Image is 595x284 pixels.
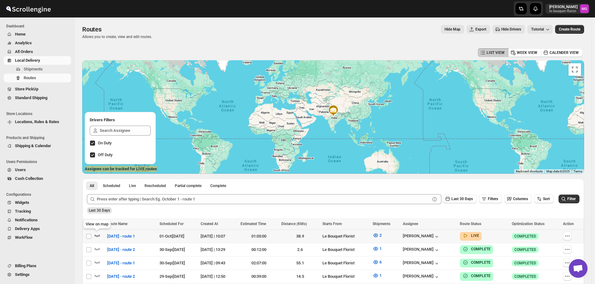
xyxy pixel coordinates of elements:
p: [PERSON_NAME] [549,4,578,9]
span: Settings [15,272,30,277]
span: Create Route [559,27,580,32]
button: Shipments [4,65,71,74]
button: Keyboard shortcuts [516,169,543,174]
span: 01-Oct | [DATE] [159,234,184,238]
button: [DATE] - route 2 [103,272,139,282]
b: COMPLETE [471,260,491,265]
button: Notifications [4,216,71,224]
span: Analytics [15,41,32,45]
button: Tutorial [527,25,553,34]
span: Complete [210,183,226,188]
span: Shipments [373,222,390,226]
button: LIST VIEW [478,48,508,57]
span: Off Duty [98,152,112,157]
span: 1 [379,273,382,278]
div: 55.1 [281,260,319,266]
div: [DATE] | 09:43 [201,260,236,266]
span: Standard Shipping [15,95,47,100]
button: Filter [559,195,579,203]
b: COMPLETE [471,274,491,278]
label: Assignee can be tracked for LIVE routes [85,166,157,172]
span: Delivery Apps [15,226,40,231]
button: Toggle fullscreen view [569,63,581,76]
span: Products and Shipping [6,135,72,140]
button: All routes [86,181,98,190]
span: Routes [82,26,102,33]
button: Analytics [4,39,71,47]
button: LIVE [462,233,479,239]
button: Billing Plans [4,262,71,270]
button: [DATE] - route 2 [103,245,139,255]
text: MG [582,7,587,11]
span: Assignee [403,222,418,226]
button: Export [467,25,490,34]
span: CALENDER VIEW [550,50,579,55]
span: Action [563,222,574,226]
button: Cash Collection [4,174,71,183]
div: Open chat [569,259,588,278]
span: Live [129,183,136,188]
span: Tracking [15,209,31,214]
button: Routes [4,74,71,82]
div: 00:39:00 [240,273,278,280]
div: 00:12:00 [240,247,278,253]
p: Allows you to create, view and edit routes. [82,34,152,39]
span: 29-Sep | [DATE] [159,274,185,279]
div: 14.5 [281,273,319,280]
span: COMPLETED [514,261,536,266]
div: 01:05:00 [240,233,278,239]
button: COMPLETE [462,259,491,266]
span: Tutorial [531,27,544,31]
span: Export [475,27,486,32]
span: [DATE] - route 2 [107,247,135,253]
button: Widgets [4,198,71,207]
button: Tracking [4,207,71,216]
span: Users [15,167,26,172]
span: Last 30 Days [451,197,473,201]
button: Map action label [441,25,464,34]
span: Filter [567,197,576,201]
span: [DATE] - route 1 [107,260,135,266]
button: Sort [534,195,554,203]
span: Route Name [107,222,127,226]
span: Store PickUp [15,87,38,91]
span: Estimated Time [240,222,266,226]
button: Locations, Rules & Rates [4,118,71,126]
button: [PERSON_NAME] [403,247,440,253]
span: Dashboard [6,24,72,29]
span: COMPLETED [514,274,536,279]
span: All [90,183,94,188]
button: [DATE] - route 1 [103,258,139,268]
span: Billing Plans [15,263,36,268]
span: Partial complete [175,183,202,188]
img: Google [84,166,104,174]
a: Terms (opens in new tab) [574,170,582,173]
span: Columns [513,197,528,201]
button: [PERSON_NAME] [403,274,440,280]
button: 2 [369,230,385,240]
span: 30-Sep | [DATE] [159,247,185,252]
div: 2.6 [281,247,319,253]
div: 38.9 [281,233,319,239]
b: COMPLETE [471,247,491,251]
span: Filters [488,197,498,201]
span: Shipping & Calendar [15,143,51,148]
span: Locations, Rules & Rates [15,119,59,124]
span: Optimization Status [512,222,545,226]
span: Melody Gluth [580,4,589,13]
button: Delivery Apps [4,224,71,233]
span: [DATE] - route 2 [107,273,135,280]
button: Create Route [555,25,584,34]
span: Notifications [15,218,38,222]
span: Scheduled For [159,222,183,226]
span: Users Permissions [6,159,72,164]
b: LIVE [471,233,479,238]
span: COMPLETED [514,247,536,252]
span: 2 [379,233,382,238]
span: Home [15,32,26,36]
span: WorkFlow [15,235,33,240]
span: [DATE] - route 1 [107,233,135,239]
span: Last 30 Days [89,208,110,213]
div: [DATE] | 10:07 [201,233,236,239]
a: Open this area in Google Maps (opens a new window) [84,166,104,174]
